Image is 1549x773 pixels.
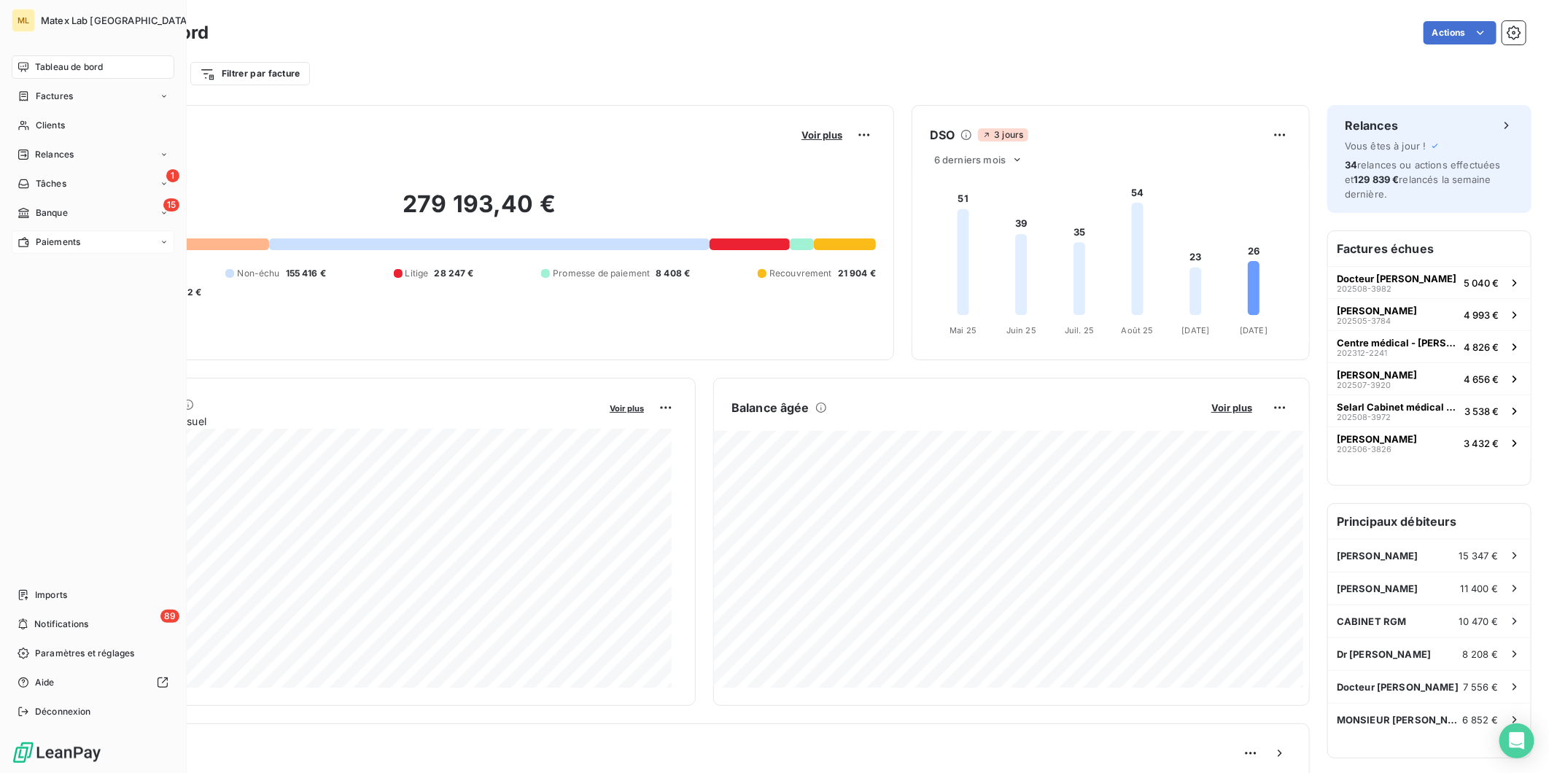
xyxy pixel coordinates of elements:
[1337,316,1391,325] span: 202505-3784
[1462,648,1499,660] span: 8 208 €
[82,413,599,429] span: Chiffre d'affaires mensuel
[1337,648,1431,660] span: Dr [PERSON_NAME]
[1337,615,1407,627] span: CABINET RGM
[1122,325,1154,335] tspan: Août 25
[35,589,67,602] span: Imports
[930,126,955,144] h6: DSO
[1337,681,1459,693] span: Docteur [PERSON_NAME]
[12,741,102,764] img: Logo LeanPay
[183,286,202,299] span: -2 €
[1464,309,1499,321] span: 4 993 €
[605,401,648,414] button: Voir plus
[1337,349,1387,357] span: 202312-2241
[1328,266,1531,298] button: Docteur [PERSON_NAME]202508-39825 040 €
[35,148,74,161] span: Relances
[1337,305,1417,316] span: [PERSON_NAME]
[1337,445,1391,454] span: 202506-3826
[12,671,174,694] a: Aide
[36,206,68,220] span: Banque
[1337,413,1391,422] span: 202508-3972
[656,267,690,280] span: 8 408 €
[1240,325,1267,335] tspan: [DATE]
[1337,381,1391,389] span: 202507-3920
[166,169,179,182] span: 1
[1337,369,1417,381] span: [PERSON_NAME]
[1464,405,1499,417] span: 3 538 €
[1345,140,1426,152] span: Vous êtes à jour !
[12,9,35,32] div: ML
[1328,298,1531,330] button: [PERSON_NAME]202505-37844 993 €
[950,325,977,335] tspan: Mai 25
[1337,337,1458,349] span: Centre médical - [PERSON_NAME]
[35,705,91,718] span: Déconnexion
[82,190,876,233] h2: 279 193,40 €
[1337,714,1462,726] span: MONSIEUR [PERSON_NAME]
[1461,583,1499,594] span: 11 400 €
[35,676,55,689] span: Aide
[1328,504,1531,539] h6: Principaux débiteurs
[978,128,1028,141] span: 3 jours
[1337,550,1418,562] span: [PERSON_NAME]
[36,177,66,190] span: Tâches
[797,128,847,141] button: Voir plus
[41,15,190,26] span: Matex Lab [GEOGRAPHIC_DATA]
[1065,325,1094,335] tspan: Juil. 25
[1328,395,1531,427] button: Selarl Cabinet médical [PERSON_NAME]202508-39723 538 €
[1328,427,1531,459] button: [PERSON_NAME]202506-38263 432 €
[1337,284,1391,293] span: 202508-3982
[610,403,644,413] span: Voir plus
[1424,21,1496,44] button: Actions
[801,129,842,141] span: Voir plus
[1328,330,1531,362] button: Centre médical - [PERSON_NAME]202312-22414 826 €
[1459,615,1499,627] span: 10 470 €
[1207,401,1257,414] button: Voir plus
[34,618,88,631] span: Notifications
[769,267,832,280] span: Recouvrement
[1328,231,1531,266] h6: Factures échues
[1463,681,1499,693] span: 7 556 €
[1337,273,1456,284] span: Docteur [PERSON_NAME]
[1211,402,1252,413] span: Voir plus
[838,267,876,280] span: 21 904 €
[1337,401,1459,413] span: Selarl Cabinet médical [PERSON_NAME]
[36,90,73,103] span: Factures
[1006,325,1036,335] tspan: Juin 25
[934,154,1006,166] span: 6 derniers mois
[1464,341,1499,353] span: 4 826 €
[35,647,134,660] span: Paramètres et réglages
[405,267,429,280] span: Litige
[160,610,179,623] span: 89
[435,267,474,280] span: 28 247 €
[1354,174,1399,185] span: 129 839 €
[36,236,80,249] span: Paiements
[1464,438,1499,449] span: 3 432 €
[1345,159,1357,171] span: 34
[1337,433,1417,445] span: [PERSON_NAME]
[1459,550,1499,562] span: 15 347 €
[1328,362,1531,395] button: [PERSON_NAME]202507-39204 656 €
[1464,373,1499,385] span: 4 656 €
[190,62,310,85] button: Filtrer par facture
[1337,583,1418,594] span: [PERSON_NAME]
[1182,325,1210,335] tspan: [DATE]
[1345,117,1398,134] h6: Relances
[36,119,65,132] span: Clients
[1464,277,1499,289] span: 5 040 €
[731,399,810,416] h6: Balance âgée
[1499,723,1534,758] div: Open Intercom Messenger
[286,267,326,280] span: 155 416 €
[237,267,279,280] span: Non-échu
[35,61,103,74] span: Tableau de bord
[163,198,179,211] span: 15
[553,267,650,280] span: Promesse de paiement
[1462,714,1499,726] span: 6 852 €
[1345,159,1501,200] span: relances ou actions effectuées et relancés la semaine dernière.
